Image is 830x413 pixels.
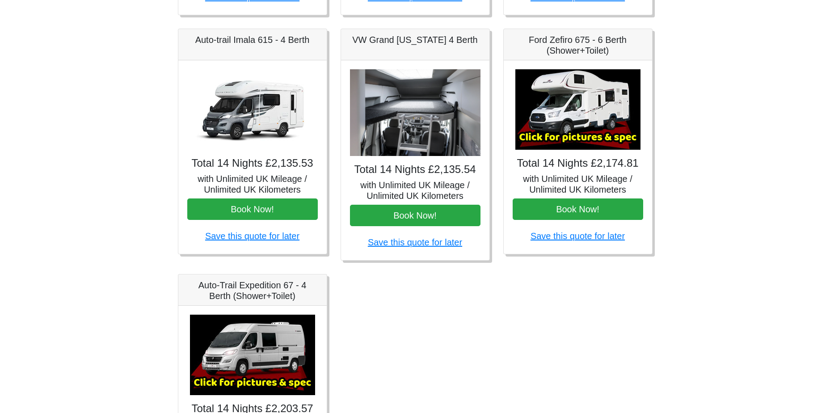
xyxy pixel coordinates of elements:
h5: with Unlimited UK Mileage / Unlimited UK Kilometers [187,173,318,195]
button: Book Now! [350,205,480,226]
h5: VW Grand [US_STATE] 4 Berth [350,34,480,45]
img: Ford Zefiro 675 - 6 Berth (Shower+Toilet) [515,69,640,150]
a: Save this quote for later [531,231,625,241]
a: Save this quote for later [368,237,462,247]
h5: Auto-Trail Expedition 67 - 4 Berth (Shower+Toilet) [187,280,318,301]
img: Auto-Trail Expedition 67 - 4 Berth (Shower+Toilet) [190,315,315,395]
h4: Total 14 Nights £2,135.53 [187,157,318,170]
h4: Total 14 Nights £2,135.54 [350,163,480,176]
h5: Ford Zefiro 675 - 6 Berth (Shower+Toilet) [513,34,643,56]
h5: with Unlimited UK Mileage / Unlimited UK Kilometers [513,173,643,195]
button: Book Now! [513,198,643,220]
a: Save this quote for later [205,231,299,241]
img: Auto-trail Imala 615 - 4 Berth [190,69,315,150]
h4: Total 14 Nights £2,174.81 [513,157,643,170]
h5: with Unlimited UK Mileage / Unlimited UK Kilometers [350,180,480,201]
img: VW Grand California 4 Berth [350,69,480,156]
button: Book Now! [187,198,318,220]
h5: Auto-trail Imala 615 - 4 Berth [187,34,318,45]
